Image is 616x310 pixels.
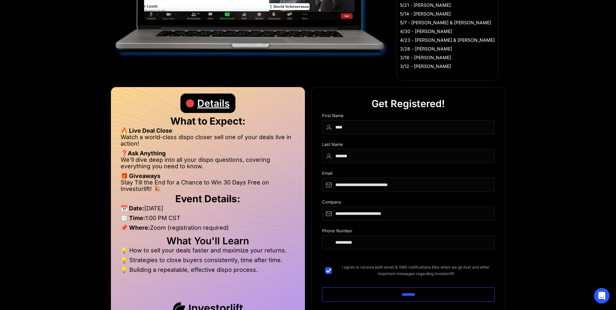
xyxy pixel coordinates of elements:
span: I agree to receive both email & SMS notifications (like when we go live) and other important mess... [337,264,495,277]
li: [DATE] [121,205,295,215]
div: Open Intercom Messenger [594,288,610,304]
strong: 📅 Date: [121,205,144,212]
li: 💡 Building a repeatable, effective dispo process. [121,267,295,273]
div: Company [322,200,495,206]
strong: Event Details: [175,193,240,205]
strong: 🔥 Live Deal Close [121,127,172,134]
div: First Name [322,113,495,120]
li: 💡 Strategies to close buyers consistently, time after time. [121,257,295,267]
strong: 📌 Where: [121,224,150,231]
strong: 🎁 Giveaways [121,172,160,179]
div: Last Name [322,142,495,149]
div: Get Registered! [372,94,445,113]
li: Watch a world-class dispo closer sell one of your deals live in action! [121,134,295,150]
strong: ❓Ask Anything [121,150,166,157]
div: Email [322,171,495,178]
li: 💡 How to sell your deals faster and maximize your returns. [121,247,295,257]
li: Zoom (registration required) [121,225,295,234]
div: Phone Number [322,228,495,235]
h2: What You'll Learn [121,238,295,244]
li: We’ll dive deep into all your dispo questions, covering everything you need to know. [121,157,295,173]
strong: What to Expect: [170,115,245,127]
li: Stay Till the End for a Chance to Win 30 Days Free on Investorlift! 🎉 [121,179,295,192]
li: 1:00 PM CST [121,215,295,225]
div: Details [197,94,230,113]
strong: 🕒 Time: [121,215,145,221]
